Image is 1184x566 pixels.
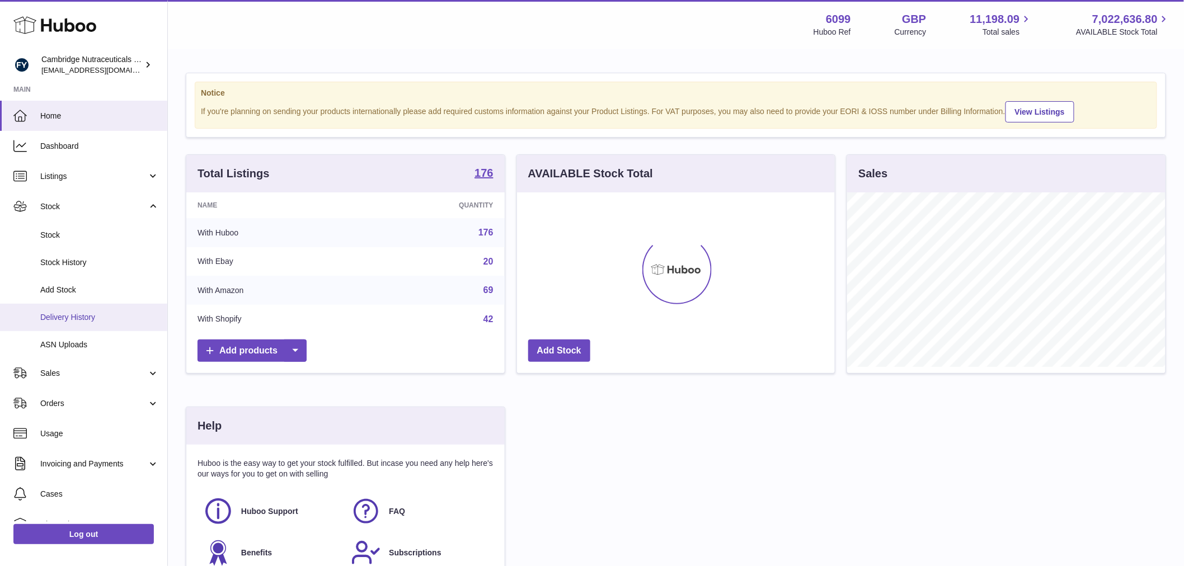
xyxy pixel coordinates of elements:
[389,548,441,558] span: Subscriptions
[186,276,360,305] td: With Amazon
[40,489,159,499] span: Cases
[201,88,1151,98] strong: Notice
[41,54,142,76] div: Cambridge Nutraceuticals Ltd
[351,496,487,526] a: FAQ
[970,12,1019,27] span: 11,198.09
[483,257,494,266] a: 20
[970,12,1032,37] a: 11,198.09 Total sales
[1076,12,1171,37] a: 7,022,636.80 AVAILABLE Stock Total
[895,27,927,37] div: Currency
[13,56,30,73] img: huboo@camnutra.com
[40,201,147,212] span: Stock
[198,418,222,433] h3: Help
[198,166,270,181] h3: Total Listings
[483,314,494,324] a: 42
[483,285,494,295] a: 69
[40,285,159,295] span: Add Stock
[360,192,504,218] th: Quantity
[858,166,887,181] h3: Sales
[40,312,159,323] span: Delivery History
[40,171,147,182] span: Listings
[1006,101,1074,122] a: View Listings
[1092,12,1158,27] span: 7,022,636.80
[814,27,851,37] div: Huboo Ref
[203,496,340,526] a: Huboo Support
[201,100,1151,122] div: If you're planning on sending your products internationally please add required customs informati...
[241,506,298,517] span: Huboo Support
[186,305,360,334] td: With Shopify
[40,339,159,350] span: ASN Uploads
[478,228,494,237] a: 176
[1076,27,1171,37] span: AVAILABLE Stock Total
[40,459,147,469] span: Invoicing and Payments
[389,506,405,517] span: FAQ
[241,548,272,558] span: Benefits
[528,166,653,181] h3: AVAILABLE Stock Total
[826,12,851,27] strong: 6099
[40,141,159,152] span: Dashboard
[41,65,165,74] span: [EMAIL_ADDRESS][DOMAIN_NAME]
[40,519,159,530] span: Channels
[186,218,360,247] td: With Huboo
[40,230,159,240] span: Stock
[186,247,360,276] td: With Ebay
[198,339,307,362] a: Add products
[474,167,493,178] strong: 176
[40,368,147,379] span: Sales
[13,524,154,544] a: Log out
[474,167,493,181] a: 176
[40,398,147,409] span: Orders
[40,257,159,268] span: Stock History
[198,458,494,479] p: Huboo is the easy way to get your stock fulfilled. But incase you need any help here's our ways f...
[40,111,159,121] span: Home
[902,12,926,27] strong: GBP
[186,192,360,218] th: Name
[40,428,159,439] span: Usage
[528,339,590,362] a: Add Stock
[983,27,1032,37] span: Total sales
